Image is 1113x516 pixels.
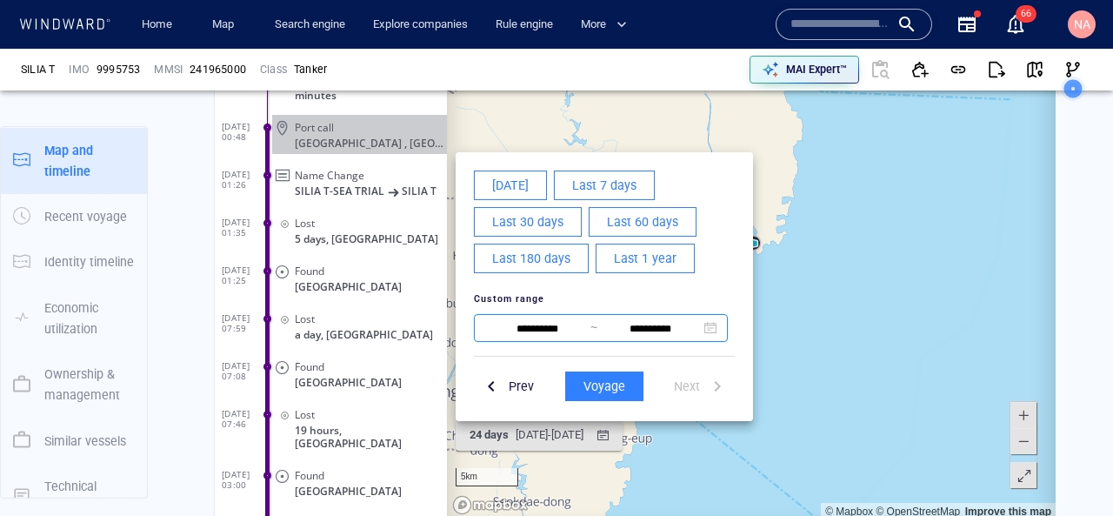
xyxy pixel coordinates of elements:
button: Export report [977,50,1016,89]
p: Recent voyage [44,206,127,227]
a: Search engine [268,10,352,40]
a: Map [205,10,247,40]
span: Custom range [260,312,330,324]
button: [DATE] [260,190,333,219]
button: Last 180 days [260,263,375,292]
p: Ownership & management [44,364,135,406]
p: Map and timeline [44,140,135,183]
div: Tanker [294,62,327,77]
button: MAI Expert™ [750,56,859,84]
div: Prev [291,392,323,420]
div: 241965000 [190,62,246,77]
span: Voyage [370,395,411,417]
a: Map and timeline [1,151,147,168]
button: More [574,10,642,40]
button: View on map [1016,50,1054,89]
span: Last 7 days [358,194,423,216]
button: Ownership & management [1,352,147,419]
button: Similar vessels [1,419,147,464]
span: Last 60 days [393,231,464,252]
span: Last 180 days [278,267,357,289]
button: Map and timeline [1,128,147,195]
button: Add to vessel list [901,50,939,89]
p: MMSI [154,62,183,77]
button: Prev [260,390,327,422]
a: Ownership & management [1,376,147,392]
iframe: Chat [1039,438,1100,503]
button: Map [198,10,254,40]
span: Last 30 days [278,231,350,252]
button: Economic utilization [1,285,147,352]
button: Recent voyage [1,194,147,239]
button: Last 1 year [382,263,481,292]
span: More [581,15,627,35]
button: Get link [939,50,977,89]
p: Similar vessels [44,431,126,452]
div: SILIA T [21,62,55,77]
p: IMO [69,62,90,77]
a: Recent voyage [1,208,147,224]
span: ~ [377,339,383,353]
a: Home [135,10,179,40]
button: Last 60 days [375,226,483,256]
p: Identity timeline [44,251,134,272]
button: Last 7 days [340,190,441,219]
button: 66 [995,3,1036,45]
p: MAI Expert™ [786,62,847,77]
a: Similar vessels [1,432,147,448]
span: [DATE] [278,194,315,216]
button: Visual Link Analysis [1054,50,1092,89]
a: Technical details [1,487,147,504]
button: Identity timeline [1,239,147,285]
button: NA [1064,7,1099,42]
button: Home [129,10,184,40]
a: Economic utilization [1,309,147,325]
a: Rule engine [489,10,560,40]
span: 9995753 [97,62,140,77]
span: 66 [1016,5,1036,23]
span: Last 1 year [400,267,463,289]
div: Notification center [1005,14,1026,35]
button: Voyage [351,391,430,420]
button: Last 30 days [260,226,368,256]
p: Class [260,62,287,77]
span: NA [1074,17,1090,31]
a: Identity timeline [1,253,147,270]
p: Economic utilization [44,298,135,340]
a: Explore companies [366,10,475,40]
